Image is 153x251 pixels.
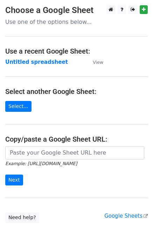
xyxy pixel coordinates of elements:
a: View [86,59,103,65]
a: Google Sheets [104,213,148,219]
a: Select... [5,101,32,112]
p: Use one of the options below... [5,18,148,26]
h3: Choose a Google Sheet [5,5,148,15]
a: Untitled spreadsheet [5,59,68,65]
input: Paste your Google Sheet URL here [5,146,144,160]
small: View [93,60,103,65]
h4: Use a recent Google Sheet: [5,47,148,55]
input: Next [5,175,23,185]
h4: Select another Google Sheet: [5,87,148,96]
a: Need help? [5,212,39,223]
small: Example: [URL][DOMAIN_NAME] [5,161,77,166]
h4: Copy/paste a Google Sheet URL: [5,135,148,143]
